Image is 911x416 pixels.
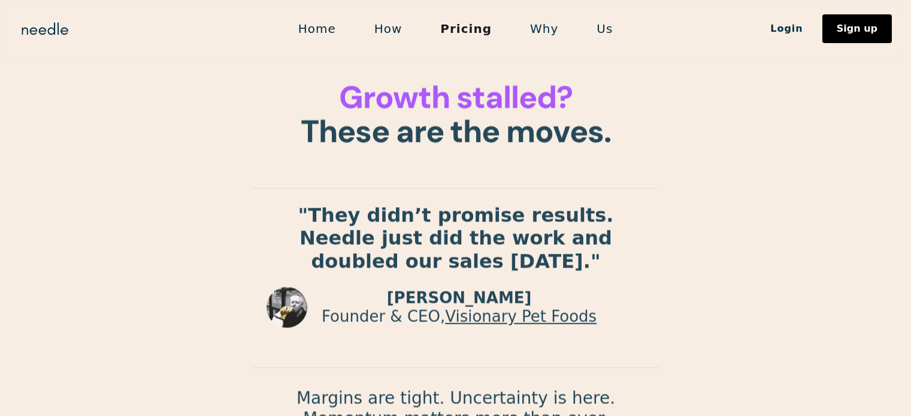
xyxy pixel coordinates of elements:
[751,19,822,39] a: Login
[421,16,511,41] a: Pricing
[577,16,632,41] a: Us
[445,308,597,326] a: Visionary Pet Foods
[322,308,597,326] p: Founder & CEO,
[511,16,577,41] a: Why
[298,204,613,273] strong: "They didn’t promise results. Needle just did the work and doubled our sales [DATE]."
[822,14,892,43] a: Sign up
[252,80,659,148] h1: These are the moves.
[339,77,572,117] span: Growth stalled?
[355,16,422,41] a: How
[837,24,877,34] div: Sign up
[279,16,355,41] a: Home
[322,289,597,308] p: [PERSON_NAME]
